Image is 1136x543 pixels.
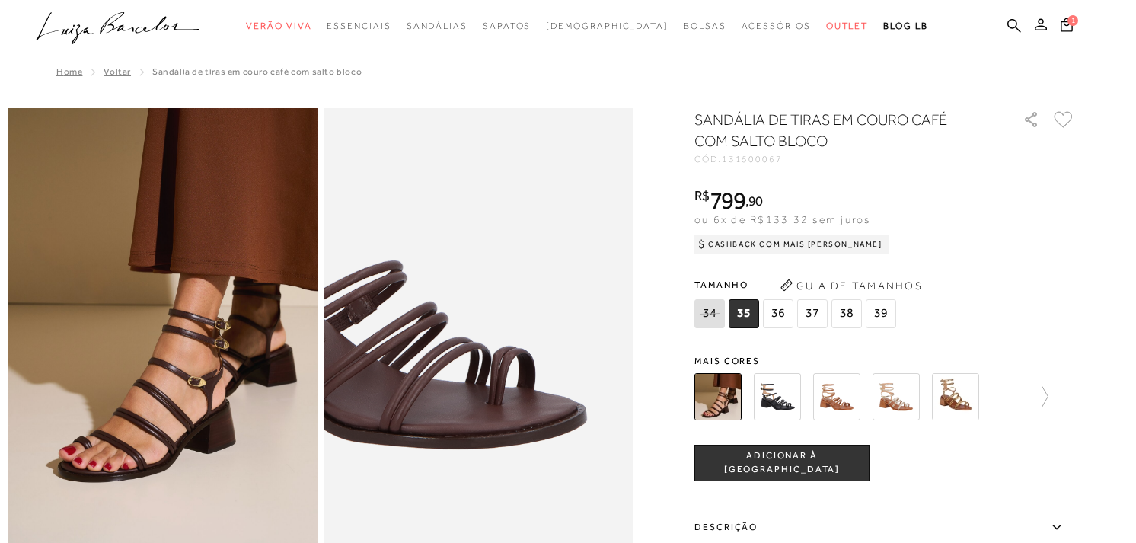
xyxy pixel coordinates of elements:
button: Guia de Tamanhos [775,273,927,298]
a: noSubCategoriesText [742,12,811,40]
span: 131500067 [722,154,783,164]
a: Home [56,66,82,77]
span: Essenciais [327,21,391,31]
div: Cashback com Mais [PERSON_NAME] [694,235,889,254]
button: 1 [1056,17,1077,37]
span: Mais cores [694,356,1075,366]
span: SANDÁLIA DE TIRAS EM COURO CAFÉ COM SALTO BLOCO [152,66,362,77]
a: noSubCategoriesText [327,12,391,40]
a: noSubCategoriesText [826,12,869,40]
a: noSubCategoriesText [407,12,467,40]
span: 1 [1067,15,1078,26]
span: Bolsas [684,21,726,31]
span: Acessórios [742,21,811,31]
span: Verão Viva [246,21,311,31]
span: [DEMOGRAPHIC_DATA] [546,21,669,31]
span: 37 [797,299,828,328]
span: 36 [763,299,793,328]
span: 39 [866,299,896,328]
span: 34 [694,299,725,328]
a: Voltar [104,66,131,77]
h1: SANDÁLIA DE TIRAS EM COURO CAFÉ COM SALTO BLOCO [694,109,980,152]
span: 90 [748,193,763,209]
span: Sapatos [483,21,531,31]
span: ou 6x de R$133,32 sem juros [694,213,870,225]
img: SANDÁLIA DE TIRAS METALIZADA DOURADO COM SALTO BLOCO [873,373,920,420]
span: Tamanho [694,273,900,296]
span: 38 [831,299,862,328]
img: SANDÁLIA DE TIRAS EM COURO CARAMELO COM SALTO BLOCO [813,373,860,420]
a: BLOG LB [883,12,927,40]
span: Outlet [826,21,869,31]
i: R$ [694,189,710,203]
a: noSubCategoriesText [246,12,311,40]
i: , [745,194,763,208]
img: Sandália salto baixo tiras duplas dourada [932,373,979,420]
a: noSubCategoriesText [546,12,669,40]
span: 799 [710,187,745,214]
button: ADICIONAR À [GEOGRAPHIC_DATA] [694,445,870,481]
span: BLOG LB [883,21,927,31]
img: SANDÁLIA DE TIRAS EM COURO PRETO COM SALTO BLOCO [754,373,801,420]
span: ADICIONAR À [GEOGRAPHIC_DATA] [695,449,869,476]
span: 35 [729,299,759,328]
div: CÓD: [694,155,999,164]
a: noSubCategoriesText [483,12,531,40]
span: Sandálias [407,21,467,31]
a: noSubCategoriesText [684,12,726,40]
img: SANDÁLIA DE TIRAS EM COURO CAFÉ COM SALTO BLOCO [694,373,742,420]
